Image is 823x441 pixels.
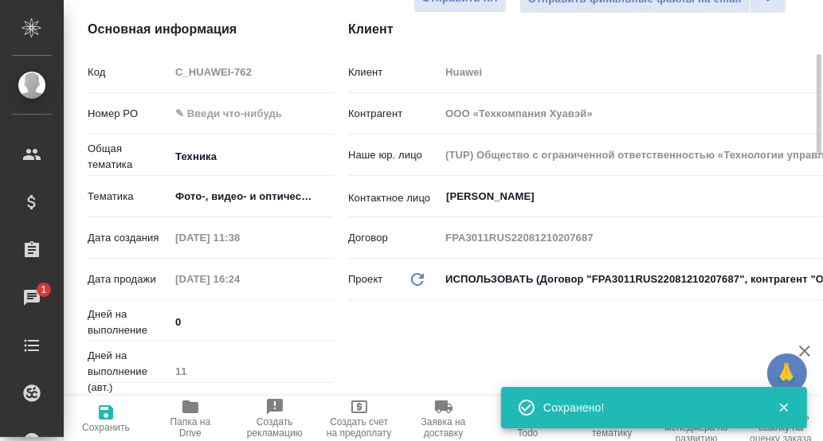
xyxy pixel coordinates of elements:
div: Техника [170,143,334,170]
p: Код [88,64,170,80]
button: Если добавить услуги и заполнить их объемом, то дата рассчитается автоматически [143,393,163,414]
input: Пустое поле [170,360,334,383]
span: Создать счет на предоплату [327,416,392,439]
p: Проект [348,271,383,287]
a: 1 [4,278,60,318]
span: Создать рекламацию [242,416,308,439]
input: ✎ Введи что-нибудь [170,392,309,415]
h4: Основная информация [88,20,284,39]
span: Добавить Todo [495,416,560,439]
p: Дата продажи [88,271,170,287]
h4: Клиент [348,20,805,39]
p: Контрагент [348,106,440,122]
p: Контактное лицо [348,190,440,206]
button: Закрыть [767,400,800,415]
p: Наше юр. лицо [348,147,440,163]
div: Сохранено! [543,400,754,416]
button: 🙏 [767,353,807,393]
p: Дней на выполнение (авт.) [88,348,170,396]
p: Клиент [348,64,440,80]
span: 1 [31,282,56,298]
p: Тематика [88,189,170,205]
div: Фото-, видео- и оптическое оборудование [170,183,334,210]
span: Заявка на доставку [411,416,476,439]
input: Пустое поле [170,267,309,291]
p: Дней на выполнение [88,306,170,338]
span: 🙏 [774,357,801,390]
p: Договор [348,230,440,246]
button: Заявка на доставку [402,396,486,441]
p: Дата создания [88,230,170,246]
p: Номер PO [88,106,170,122]
input: ✎ Введи что-нибудь [170,102,334,125]
p: Общая тематика [88,141,170,173]
span: Сохранить [82,422,130,433]
button: Добавить Todo [485,396,570,441]
input: Пустое поле [170,60,334,84]
button: Создать рекламацию [233,396,317,441]
button: Папка на Drive [148,396,233,441]
span: Папка на Drive [158,416,223,439]
input: ✎ Введи что-нибудь [170,310,334,334]
button: Сохранить [64,396,148,441]
p: Дата сдачи [88,396,143,412]
button: Создать счет на предоплату [317,396,402,441]
input: Пустое поле [170,226,309,249]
